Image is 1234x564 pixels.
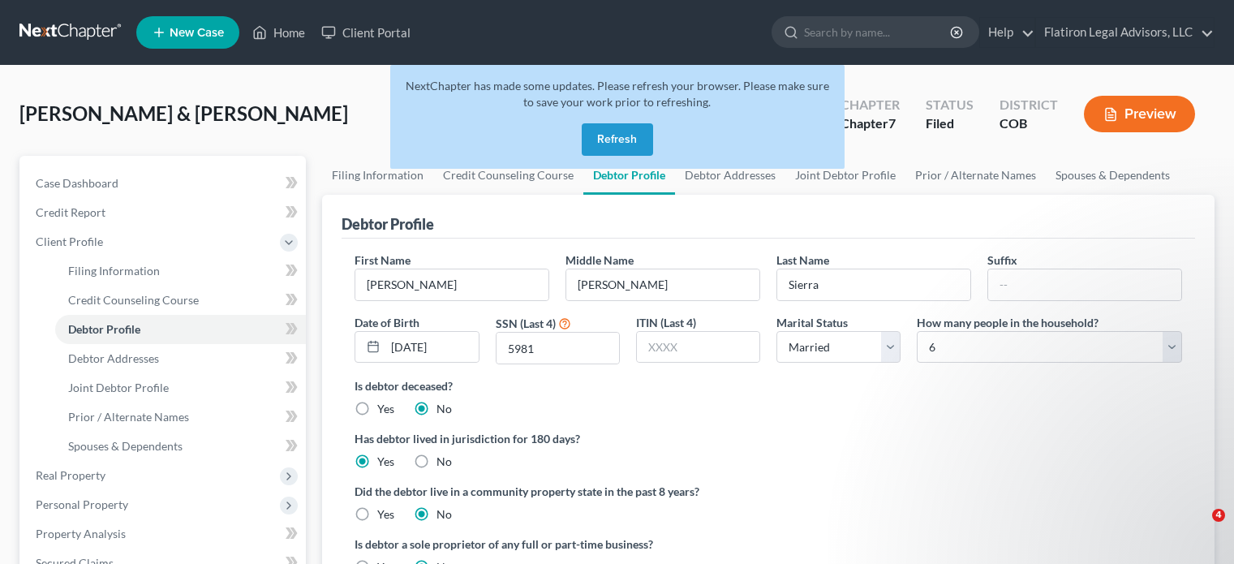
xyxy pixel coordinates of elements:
span: Joint Debtor Profile [68,381,169,394]
input: -- [355,269,548,300]
span: New Case [170,27,224,39]
a: Property Analysis [23,519,306,549]
a: Prior / Alternate Names [905,156,1046,195]
a: Filing Information [322,156,433,195]
label: How many people in the household? [917,314,1099,331]
span: Property Analysis [36,527,126,540]
input: Search by name... [804,17,952,47]
iframe: Intercom live chat [1179,509,1218,548]
a: Debtor Addresses [55,344,306,373]
div: Filed [926,114,974,133]
span: Debtor Addresses [68,351,159,365]
a: Flatiron Legal Advisors, LLC [1036,18,1214,47]
span: NextChapter has made some updates. Please refresh your browser. Please make sure to save your wor... [406,79,829,109]
span: Prior / Alternate Names [68,410,189,424]
input: -- [777,269,970,300]
input: XXXX [497,333,619,364]
a: Spouses & Dependents [1046,156,1180,195]
a: Case Dashboard [23,169,306,198]
label: Has debtor lived in jurisdiction for 180 days? [355,430,1182,447]
span: Credit Report [36,205,105,219]
label: Suffix [987,252,1017,269]
span: Case Dashboard [36,176,118,190]
label: Yes [377,506,394,523]
span: Debtor Profile [68,322,140,336]
label: Last Name [776,252,829,269]
a: Credit Counseling Course [55,286,306,315]
label: Yes [377,454,394,470]
a: Joint Debtor Profile [55,373,306,403]
input: -- [988,269,1181,300]
label: Middle Name [565,252,634,269]
span: 7 [888,115,896,131]
a: Client Portal [313,18,419,47]
div: Debtor Profile [342,214,434,234]
label: Is debtor deceased? [355,377,1182,394]
button: Refresh [582,123,653,156]
input: XXXX [637,332,759,363]
span: Personal Property [36,497,128,511]
div: District [1000,96,1058,114]
div: Chapter [841,96,900,114]
a: Prior / Alternate Names [55,403,306,432]
a: Help [980,18,1034,47]
label: Is debtor a sole proprietor of any full or part-time business? [355,536,760,553]
input: MM/DD/YYYY [385,332,478,363]
div: COB [1000,114,1058,133]
button: Preview [1084,96,1195,132]
span: Credit Counseling Course [68,293,199,307]
a: Filing Information [55,256,306,286]
a: Spouses & Dependents [55,432,306,461]
a: Joint Debtor Profile [785,156,905,195]
a: Home [244,18,313,47]
span: Spouses & Dependents [68,439,183,453]
label: SSN (Last 4) [496,315,556,332]
label: Date of Birth [355,314,419,331]
a: Credit Report [23,198,306,227]
span: [PERSON_NAME] & [PERSON_NAME] [19,101,348,125]
span: 4 [1212,509,1225,522]
label: Yes [377,401,394,417]
label: No [436,454,452,470]
label: No [436,506,452,523]
label: No [436,401,452,417]
div: Status [926,96,974,114]
a: Debtor Profile [55,315,306,344]
div: Chapter [841,114,900,133]
label: First Name [355,252,411,269]
label: Did the debtor live in a community property state in the past 8 years? [355,483,1182,500]
span: Filing Information [68,264,160,278]
label: Marital Status [776,314,848,331]
label: ITIN (Last 4) [636,314,696,331]
span: Client Profile [36,235,103,248]
input: M.I [566,269,759,300]
span: Real Property [36,468,105,482]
